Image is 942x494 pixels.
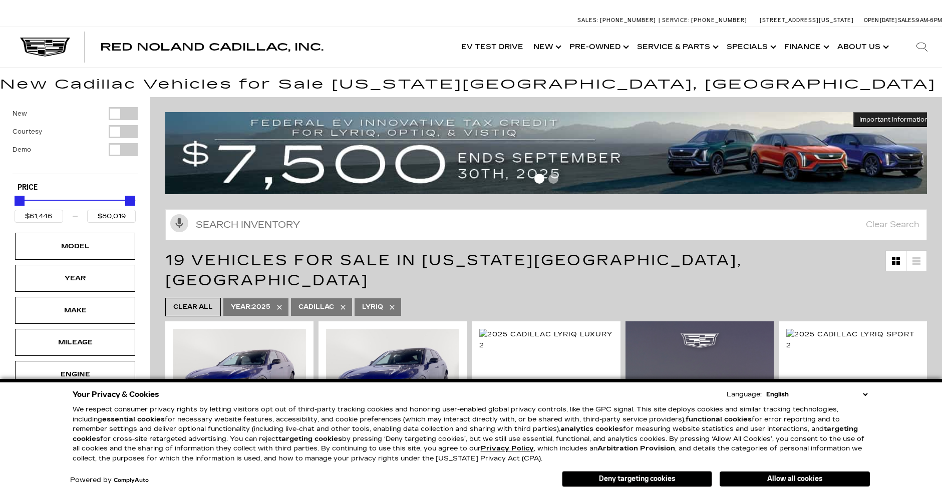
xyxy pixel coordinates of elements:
[173,301,213,313] span: Clear All
[170,214,188,232] svg: Click to toggle on voice search
[231,303,252,310] span: Year :
[456,27,528,67] a: EV Test Drive
[853,112,934,127] button: Important Information
[15,297,135,324] div: MakeMake
[87,210,136,223] input: Maximum
[786,329,919,351] img: 2025 Cadillac LYRIQ Sport 2
[362,301,383,313] span: LYRIQ
[15,233,135,260] div: ModelModel
[13,145,31,155] label: Demo
[760,17,854,24] a: [STREET_ADDRESS][US_STATE]
[15,192,136,223] div: Price
[165,112,934,195] img: vrp-tax-ending-august-version
[298,301,334,313] span: Cadillac
[70,477,149,483] div: Powered by
[560,425,623,433] strong: analytics cookies
[722,27,779,67] a: Specials
[632,27,722,67] a: Service & Parts
[15,361,135,388] div: EngineEngine
[564,27,632,67] a: Pre-Owned
[18,183,133,192] h5: Price
[600,17,656,24] span: [PHONE_NUMBER]
[779,27,832,67] a: Finance
[15,265,135,292] div: YearYear
[691,17,747,24] span: [PHONE_NUMBER]
[231,301,270,313] span: 2025
[173,329,306,429] img: 2025 Cadillac LYRIQ Sport 1
[479,329,612,351] img: 2025 Cadillac LYRIQ Luxury 2
[73,425,858,443] strong: targeting cookies
[15,210,63,223] input: Minimum
[727,391,762,398] div: Language:
[686,415,752,423] strong: functional cookies
[898,17,916,24] span: Sales:
[125,196,135,206] div: Maximum Price
[659,18,750,23] a: Service: [PHONE_NUMBER]
[577,18,659,23] a: Sales: [PHONE_NUMBER]
[859,116,928,124] span: Important Information
[114,477,149,483] a: ComplyAuto
[73,387,159,401] span: Your Privacy & Cookies
[916,17,942,24] span: 9 AM-6 PM
[50,273,100,284] div: Year
[764,389,870,399] select: Language Select
[100,42,324,52] a: Red Noland Cadillac, Inc.
[534,174,544,184] span: Go to slide 1
[597,444,675,452] strong: Arbitration Provision
[278,435,342,443] strong: targeting cookies
[13,107,138,174] div: Filter by Vehicle Type
[864,17,897,24] span: Open [DATE]
[100,41,324,53] span: Red Noland Cadillac, Inc.
[548,174,558,184] span: Go to slide 2
[50,241,100,252] div: Model
[165,209,927,240] input: Search Inventory
[165,251,742,289] span: 19 Vehicles for Sale in [US_STATE][GEOGRAPHIC_DATA], [GEOGRAPHIC_DATA]
[102,415,165,423] strong: essential cookies
[15,329,135,356] div: MileageMileage
[73,405,870,463] p: We respect consumer privacy rights by letting visitors opt out of third-party tracking cookies an...
[13,109,27,119] label: New
[528,27,564,67] a: New
[562,471,712,487] button: Deny targeting cookies
[13,127,42,137] label: Courtesy
[20,38,70,57] img: Cadillac Dark Logo with Cadillac White Text
[662,17,690,24] span: Service:
[577,17,598,24] span: Sales:
[481,444,534,452] a: Privacy Policy
[50,337,100,348] div: Mileage
[15,196,25,206] div: Minimum Price
[50,305,100,316] div: Make
[832,27,892,67] a: About Us
[50,369,100,380] div: Engine
[326,329,459,429] img: 2025 Cadillac LYRIQ Sport 1
[720,471,870,486] button: Allow all cookies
